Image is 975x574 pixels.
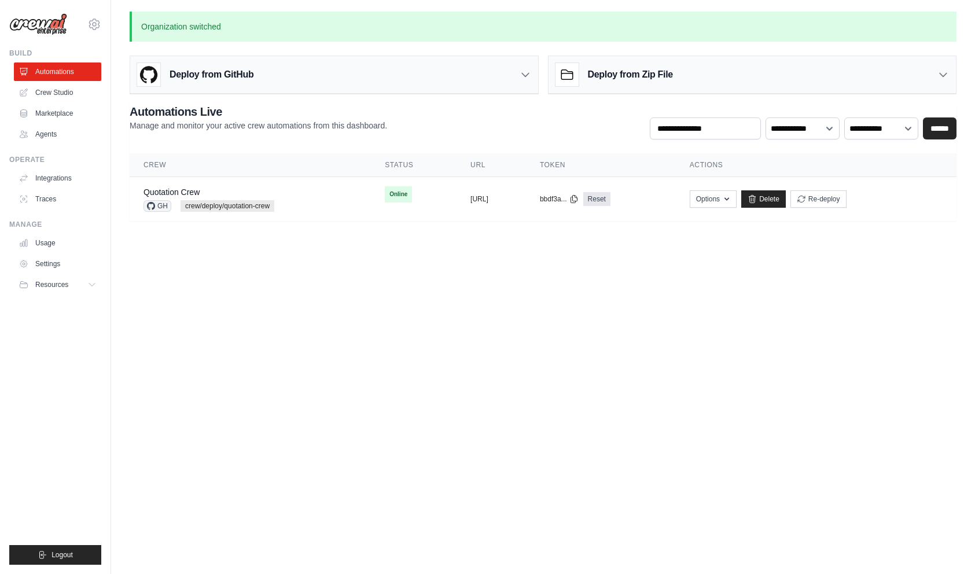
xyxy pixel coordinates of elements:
[790,190,847,208] button: Re-deploy
[741,190,786,208] a: Delete
[385,186,412,203] span: Online
[170,68,253,82] h3: Deploy from GitHub
[14,169,101,187] a: Integrations
[181,200,274,212] span: crew/deploy/quotation-crew
[14,234,101,252] a: Usage
[130,153,371,177] th: Crew
[526,153,676,177] th: Token
[137,63,160,86] img: GitHub Logo
[130,12,956,42] p: Organization switched
[14,104,101,123] a: Marketplace
[144,187,200,197] a: Quotation Crew
[130,104,387,120] h2: Automations Live
[457,153,526,177] th: URL
[9,13,67,35] img: Logo
[130,120,387,131] p: Manage and monitor your active crew automations from this dashboard.
[14,125,101,143] a: Agents
[583,192,610,206] a: Reset
[14,190,101,208] a: Traces
[371,153,457,177] th: Status
[676,153,956,177] th: Actions
[14,255,101,273] a: Settings
[35,280,68,289] span: Resources
[9,220,101,229] div: Manage
[51,550,73,560] span: Logout
[588,68,673,82] h3: Deploy from Zip File
[690,190,737,208] button: Options
[540,194,579,204] button: bbdf3a...
[144,200,171,212] span: GH
[14,275,101,294] button: Resources
[14,83,101,102] a: Crew Studio
[14,62,101,81] a: Automations
[9,155,101,164] div: Operate
[9,49,101,58] div: Build
[9,545,101,565] button: Logout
